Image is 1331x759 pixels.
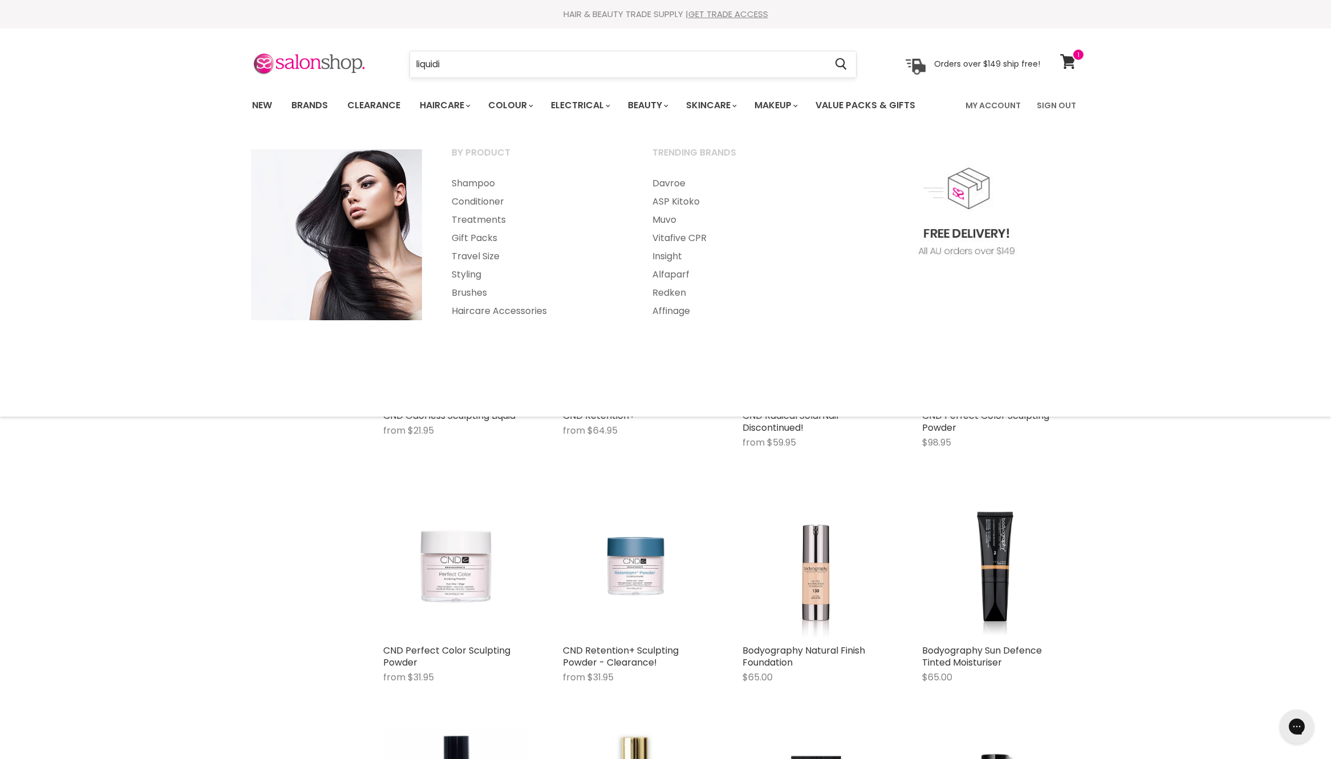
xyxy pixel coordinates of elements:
[437,266,636,284] a: Styling
[437,174,636,320] ul: Main menu
[563,644,679,669] a: CND Retention+ Sculpting Powder - Clearance!
[766,493,864,639] img: Bodyography Natural Finish Foundation
[437,174,636,193] a: Shampoo
[383,493,529,639] a: CND Perfect Color Sculpting Powder
[746,93,805,117] a: Makeup
[742,493,888,639] a: Bodyography Natural Finish Foundation
[638,174,837,193] a: Davroe
[638,144,837,172] a: Trending Brands
[742,671,773,684] span: $65.00
[677,93,744,117] a: Skincare
[638,302,837,320] a: Affinage
[480,93,540,117] a: Colour
[437,144,636,172] a: By Product
[688,8,768,20] a: GET TRADE ACCESS
[437,229,636,247] a: Gift Packs
[563,493,708,639] a: CND Retention+ Sculpting Powder - Clearance!
[767,436,796,449] span: $59.95
[922,644,1042,669] a: Bodyography Sun Defence Tinted Moisturiser
[410,51,826,77] input: Search
[922,409,1049,434] a: CND Perfect Color Sculpting Powder
[244,93,281,117] a: New
[1030,93,1083,117] a: Sign Out
[638,211,837,229] a: Muvo
[383,644,510,669] a: CND Perfect Color Sculpting Powder
[807,93,924,117] a: Value Packs & Gifts
[638,247,837,266] a: Insight
[542,93,617,117] a: Electrical
[638,174,837,320] ul: Main menu
[411,93,477,117] a: Haircare
[408,671,434,684] span: $31.95
[619,93,675,117] a: Beauty
[1274,705,1320,748] iframe: Gorgias live chat messenger
[742,436,765,449] span: from
[238,9,1093,20] div: HAIR & BEAUTY TRADE SUPPLY |
[826,51,856,77] button: Search
[638,266,837,284] a: Alfaparf
[742,644,865,669] a: Bodyography Natural Finish Foundation
[437,284,636,302] a: Brushes
[437,302,636,320] a: Haircare Accessories
[742,409,846,434] a: CND Radical SolarNail - Discontinued!
[383,424,405,437] span: from
[283,93,336,117] a: Brands
[922,436,951,449] span: $98.95
[563,424,585,437] span: from
[638,193,837,211] a: ASP Kitoko
[409,51,857,78] form: Product
[238,89,1093,122] nav: Main
[587,493,684,639] img: CND Retention+ Sculpting Powder - Clearance!
[437,193,636,211] a: Conditioner
[934,59,1040,69] p: Orders over $149 ship free!
[339,93,409,117] a: Clearance
[408,493,504,639] img: CND Perfect Color Sculpting Powder
[244,89,942,122] ul: Main menu
[946,493,1043,639] img: Bodyography Sun Defence Tinted Moisturiser
[437,211,636,229] a: Treatments
[638,284,837,302] a: Redken
[383,671,405,684] span: from
[408,424,434,437] span: $21.95
[922,493,1068,639] a: Bodyography Sun Defence Tinted Moisturiser
[959,93,1028,117] a: My Account
[638,229,837,247] a: Vitafive CPR
[922,671,952,684] span: $65.00
[563,671,585,684] span: from
[437,247,636,266] a: Travel Size
[587,424,618,437] span: $64.95
[587,671,614,684] span: $31.95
